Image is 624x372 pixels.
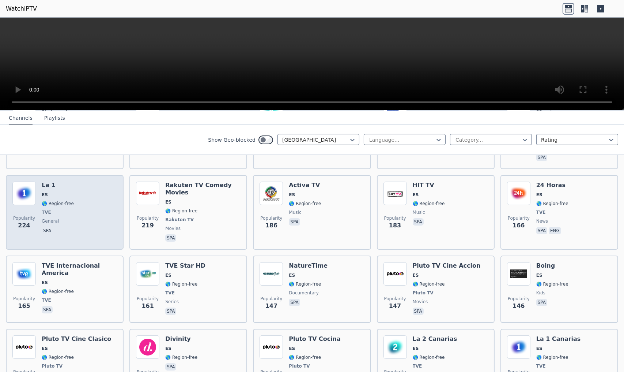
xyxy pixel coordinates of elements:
[42,192,48,198] span: ES
[165,308,176,315] p: spa
[289,182,321,189] h6: Activa TV
[536,346,542,351] span: ES
[536,192,542,198] span: ES
[536,201,568,207] span: 🌎 Region-free
[141,221,154,230] span: 219
[413,218,424,226] p: spa
[413,290,434,296] span: Pluto TV
[413,346,419,351] span: ES
[413,192,419,198] span: ES
[513,302,525,310] span: 146
[383,182,407,205] img: HIT TV
[507,262,530,286] img: Boing
[536,182,568,189] h6: 24 Horas
[289,346,295,351] span: ES
[384,215,406,221] span: Popularity
[536,272,542,278] span: ES
[12,182,36,205] img: La 1
[141,302,154,310] span: 161
[536,262,568,269] h6: Boing
[18,302,30,310] span: 165
[549,227,561,234] p: eng
[42,289,74,294] span: 🌎 Region-free
[18,221,30,230] span: 224
[536,299,547,306] p: spa
[165,234,176,242] p: spa
[289,201,321,207] span: 🌎 Region-free
[536,227,547,234] p: spa
[536,281,568,287] span: 🌎 Region-free
[536,154,547,161] p: spa
[9,111,33,125] button: Channels
[12,335,36,359] img: Pluto TV Cine Clasico
[536,335,581,343] h6: La 1 Canarias
[260,182,283,205] img: Activa TV
[12,262,36,286] img: TVE Internacional America
[42,297,51,303] span: TVE
[137,215,159,221] span: Popularity
[165,199,171,205] span: ES
[413,262,481,269] h6: Pluto TV Cine Accion
[13,296,35,302] span: Popularity
[260,335,283,359] img: Pluto TV Cocina
[42,218,59,224] span: general
[536,363,546,369] span: TVE
[289,209,301,215] span: music
[260,215,282,221] span: Popularity
[413,209,425,215] span: music
[413,308,424,315] p: spa
[265,302,277,310] span: 147
[260,296,282,302] span: Popularity
[165,346,171,351] span: ES
[513,221,525,230] span: 166
[508,296,530,302] span: Popularity
[165,217,194,223] span: Rakuten TV
[289,272,295,278] span: ES
[413,272,419,278] span: ES
[165,226,181,231] span: movies
[42,227,53,234] p: spa
[6,4,37,13] a: WatchIPTV
[413,363,422,369] span: TVE
[536,354,568,360] span: 🌎 Region-free
[384,296,406,302] span: Popularity
[536,218,548,224] span: news
[289,262,328,269] h6: NatureTime
[42,280,48,286] span: ES
[44,111,65,125] button: Playlists
[536,209,546,215] span: TVE
[165,262,205,269] h6: TVE Star HD
[42,363,63,369] span: Pluto TV
[507,335,530,359] img: La 1 Canarias
[165,272,171,278] span: ES
[42,209,51,215] span: TVE
[136,182,159,205] img: Rakuten TV Comedy Movies
[413,354,445,360] span: 🌎 Region-free
[508,215,530,221] span: Popularity
[289,335,341,343] h6: Pluto TV Cocina
[165,182,241,196] h6: Rakuten TV Comedy Movies
[383,335,407,359] img: La 2 Canarias
[137,296,159,302] span: Popularity
[165,290,175,296] span: TVE
[165,354,197,360] span: 🌎 Region-free
[42,335,111,343] h6: Pluto TV Cine Clasico
[383,262,407,286] img: Pluto TV Cine Accion
[413,201,445,207] span: 🌎 Region-free
[165,335,197,343] h6: Divinity
[536,290,545,296] span: kids
[507,182,530,205] img: 24 Horas
[413,299,428,305] span: movies
[42,346,48,351] span: ES
[389,221,401,230] span: 183
[42,201,74,207] span: 🌎 Region-free
[42,262,117,277] h6: TVE Internacional America
[13,215,35,221] span: Popularity
[165,363,176,371] p: spa
[413,281,445,287] span: 🌎 Region-free
[289,363,310,369] span: Pluto TV
[413,335,457,343] h6: La 2 Canarias
[208,136,256,144] label: Show Geo-blocked
[389,302,401,310] span: 147
[289,192,295,198] span: ES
